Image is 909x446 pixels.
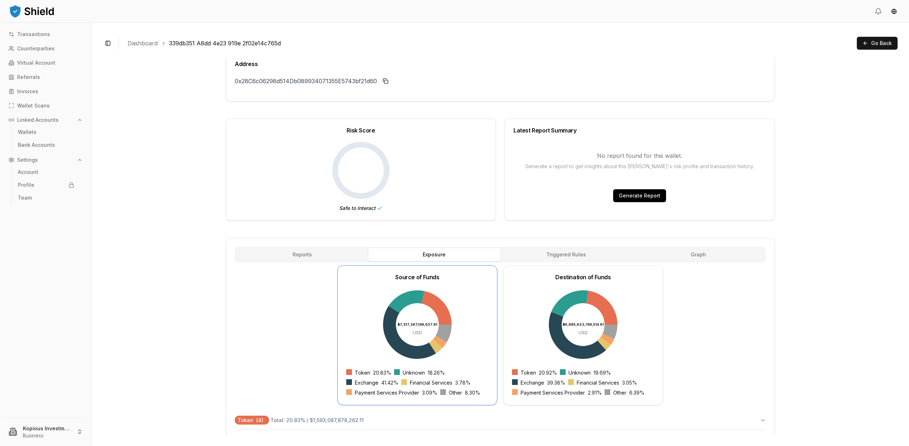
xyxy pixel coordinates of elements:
[235,61,766,67] div: Address
[410,379,452,386] span: Financial Services
[449,389,462,396] span: Other
[622,379,637,386] span: 3.05 %
[525,151,754,160] p: No report found for this wallet.
[6,114,85,126] button: Linked Accounts
[18,142,55,147] p: Bank Accounts
[521,369,536,376] span: Token
[578,330,588,335] tspan: USD
[513,127,766,133] div: Latest Report Summary
[368,248,501,261] button: Exposure
[613,189,666,202] button: Generate Report
[373,369,391,376] span: 20.83 %
[588,389,602,396] span: 2.91 %
[236,248,368,261] button: Reports
[521,389,585,396] span: Payment Services Provider
[15,126,77,138] a: Wallets
[18,170,38,175] p: Account
[546,251,586,258] span: Triggered Rules
[270,417,364,423] span: Total: 20.83 % / $1,593,087,878,262.11
[128,39,851,47] nav: breadcrumb
[6,100,85,111] a: Wallet Scans
[632,248,765,261] button: Graph
[593,369,611,376] span: 19.69 %
[413,330,422,335] tspan: USD
[128,39,158,47] a: Dashboard
[6,43,85,54] a: Counterparties
[17,46,55,51] p: Counterparties
[17,32,50,37] p: Transactions
[235,411,766,430] button: Token(4)Total: 20.83% / $1,593,087,878,262.11
[15,139,77,151] a: Bank Accounts
[568,369,591,376] span: Unknown
[235,127,487,133] div: Risk Score
[17,157,38,162] p: Settings
[547,379,565,386] span: 39.38 %
[256,417,263,423] span: ( 4 )
[395,274,439,280] div: Source of Funds
[428,369,445,376] span: 18.26 %
[6,154,85,166] button: Settings
[17,60,55,65] p: Virtual Account
[23,432,71,439] p: Business
[6,86,85,97] a: Invoices
[857,37,898,50] button: Go Back
[380,75,391,87] button: Copy to clipboard
[521,379,544,386] span: Exchange
[235,416,269,425] span: Token
[525,163,754,170] p: Generate a report to get insights about this [PERSON_NAME]'s risk profile and transaction history.
[398,322,437,326] tspan: $7,317,387,149,627.81
[3,420,88,443] button: Kopious Investments LLCBusiness
[355,389,419,396] span: Payment Services Provider
[465,389,480,396] span: 8.30 %
[6,71,85,83] a: Referrals
[235,435,283,444] span: Exchange
[169,39,281,47] a: 339db351 A8dd 4e23 919e 2f02e14c765d
[15,179,77,191] a: Profile
[403,369,425,376] span: Unknown
[577,379,619,386] span: Financial Services
[17,103,50,108] p: Wallet Scans
[235,77,377,85] p: 0x28C6c06298d514Db089934071355E5743bf21d60
[18,195,32,200] p: Team
[17,89,38,94] p: Invoices
[355,369,370,376] span: Token
[871,40,892,47] span: Go Back
[422,389,437,396] span: 3.09 %
[629,389,645,396] span: 6.39 %
[18,182,34,187] p: Profile
[613,389,626,396] span: Other
[6,29,85,40] a: Transactions
[18,130,36,135] p: Wallets
[17,117,59,122] p: Linked Accounts
[355,379,378,386] span: Exchange
[381,379,398,386] span: 41.42 %
[563,322,604,326] tspan: $6,985,623,749,514.61
[17,75,40,80] p: Referrals
[339,205,383,212] span: Safe to Interact
[539,369,557,376] span: 20.92 %
[555,274,611,280] div: Destination of Funds
[6,57,85,69] a: Virtual Account
[15,166,77,178] a: Account
[9,4,55,18] img: ShieldPay Logo
[23,425,71,432] p: Kopious Investments LLC
[15,192,77,204] a: Team
[455,379,471,386] span: 3.78 %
